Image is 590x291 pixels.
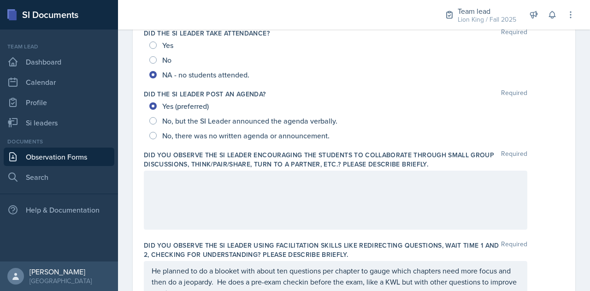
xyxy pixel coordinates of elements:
[162,101,209,111] span: Yes (preferred)
[162,116,337,125] span: No, but the SI Leader announced the agenda verbally.
[29,267,92,276] div: [PERSON_NAME]
[4,53,114,71] a: Dashboard
[458,15,516,24] div: Lion King / Fall 2025
[162,70,249,79] span: NA - no students attended.
[4,201,114,219] div: Help & Documentation
[4,42,114,51] div: Team lead
[162,41,173,50] span: Yes
[29,276,92,285] div: [GEOGRAPHIC_DATA]
[501,89,527,99] span: Required
[4,148,114,166] a: Observation Forms
[144,150,501,169] label: Did you observe the SI Leader encouraging the students to collaborate through small group discuss...
[4,137,114,146] div: Documents
[4,168,114,186] a: Search
[4,93,114,112] a: Profile
[501,29,527,38] span: Required
[501,241,527,259] span: Required
[162,55,171,65] span: No
[4,73,114,91] a: Calendar
[144,29,270,38] label: Did the SI Leader take attendance?
[4,113,114,132] a: Si leaders
[144,241,501,259] label: Did you observe the SI Leader using facilitation skills like redirecting questions, wait time 1 a...
[144,89,266,99] label: Did the SI Leader post an agenda?
[162,131,330,140] span: No, there was no written agenda or announcement.
[458,6,516,17] div: Team lead
[501,150,527,169] span: Required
